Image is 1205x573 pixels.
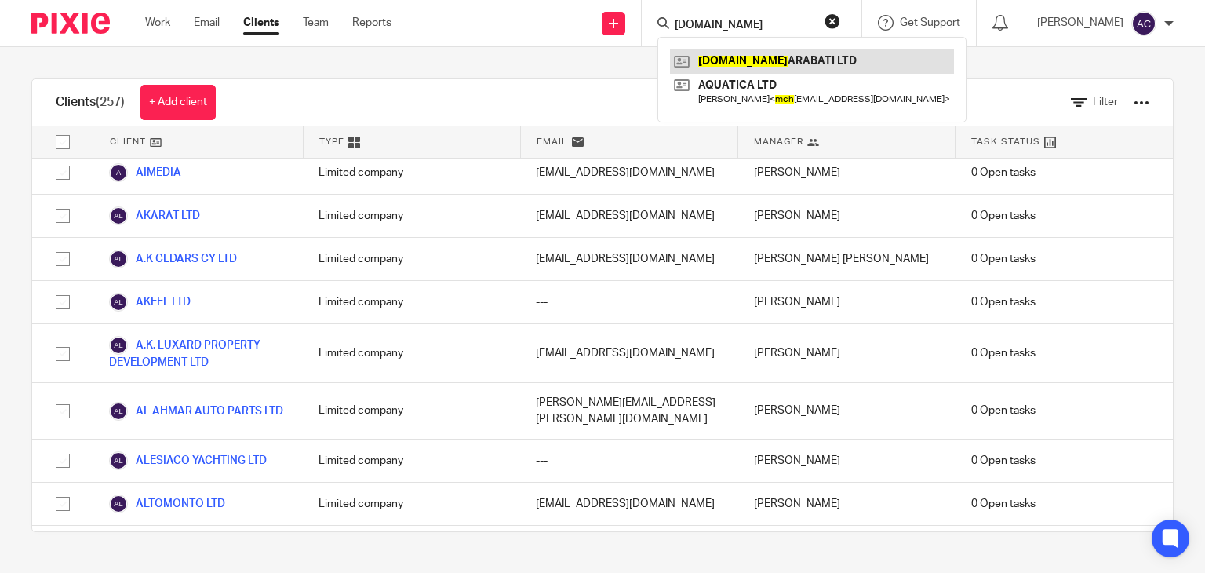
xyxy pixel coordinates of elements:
img: svg%3E [109,495,128,513]
a: Clients [243,15,279,31]
div: [PERSON_NAME] [738,440,956,482]
a: AL AHMAR AUTO PARTS LTD [109,402,283,421]
a: Team [303,15,329,31]
div: [EMAIL_ADDRESS][DOMAIN_NAME] [520,151,737,194]
span: 0 Open tasks [971,165,1036,181]
a: A.K. LUXARD PROPERTY DEVELOPMENT LTD [109,336,287,370]
span: Get Support [900,17,960,28]
a: ALTOMONTO LTD [109,495,225,513]
div: --- [520,281,737,323]
div: --- [520,440,737,482]
a: AKEEL LTD [109,293,191,312]
span: Filter [1093,97,1118,108]
div: [PERSON_NAME][EMAIL_ADDRESS][PERSON_NAME][DOMAIN_NAME] [520,383,737,439]
button: Clear [825,13,840,29]
img: svg%3E [109,402,128,421]
img: svg%3E [109,451,128,470]
div: [PERSON_NAME] [PERSON_NAME] [738,238,956,280]
div: Limited company [303,151,520,194]
a: Work [145,15,170,31]
img: svg%3E [109,250,128,268]
img: svg%3E [1131,11,1156,36]
span: Type [319,135,344,148]
span: 0 Open tasks [971,208,1036,224]
h1: Clients [56,94,125,111]
p: [PERSON_NAME] [1037,15,1123,31]
div: [PERSON_NAME] [738,195,956,237]
span: (257) [96,96,125,108]
a: Email [194,15,220,31]
div: Limited company [303,383,520,439]
a: AKARAT LTD [109,206,200,225]
div: [PERSON_NAME] [738,151,956,194]
img: Pixie [31,13,110,34]
span: 0 Open tasks [971,251,1036,267]
div: [PERSON_NAME] [738,483,956,525]
img: svg%3E [109,293,128,312]
input: Search [673,19,814,33]
span: Email [537,135,568,148]
div: Limited company [303,238,520,280]
a: AIMEDIA [109,163,181,182]
a: A.K CEDARS CY LTD [109,250,237,268]
span: 0 Open tasks [971,496,1036,512]
a: Reports [352,15,391,31]
img: svg%3E [109,163,128,182]
span: 0 Open tasks [971,345,1036,361]
img: svg%3E [109,206,128,225]
div: [PERSON_NAME] [738,324,956,382]
a: + Add client [140,85,216,120]
a: ALESIACO YACHTING LTD [109,451,267,470]
span: 0 Open tasks [971,453,1036,469]
div: Limited company [303,440,520,482]
input: Select all [48,127,78,157]
div: [EMAIL_ADDRESS][DOMAIN_NAME] [520,483,737,525]
div: [EMAIL_ADDRESS][DOMAIN_NAME] [520,324,737,382]
div: Limited company [303,195,520,237]
span: Client [110,135,146,148]
span: 0 Open tasks [971,403,1036,418]
span: Task Status [971,135,1040,148]
img: svg%3E [109,336,128,355]
div: Limited company [303,281,520,323]
span: Manager [754,135,803,148]
div: [EMAIL_ADDRESS][DOMAIN_NAME] [520,238,737,280]
div: [PERSON_NAME] [738,281,956,323]
span: 0 Open tasks [971,294,1036,310]
div: [PERSON_NAME] [738,383,956,439]
div: Limited company [303,483,520,525]
div: [EMAIL_ADDRESS][DOMAIN_NAME] [520,195,737,237]
div: Limited company [303,324,520,382]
